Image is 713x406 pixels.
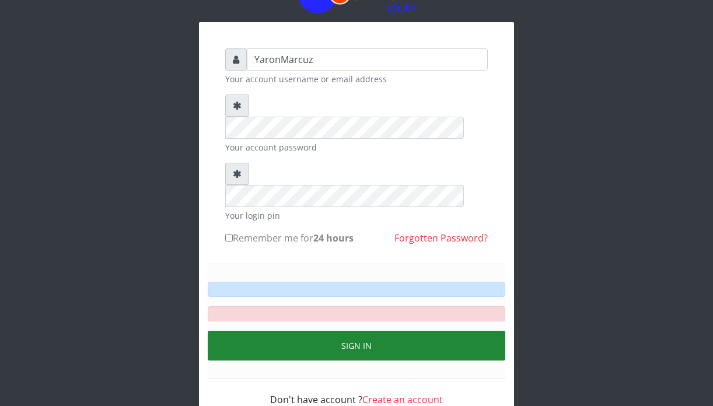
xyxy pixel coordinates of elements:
[225,209,488,222] small: Your login pin
[225,73,488,85] small: Your account username or email address
[225,231,354,245] label: Remember me for
[362,393,443,406] a: Create an account
[208,331,505,360] button: Sign in
[225,141,488,153] small: Your account password
[313,232,354,244] b: 24 hours
[225,234,233,242] input: Remember me for24 hours
[247,48,488,71] input: Username or email address
[394,232,488,244] a: Forgotten Password?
